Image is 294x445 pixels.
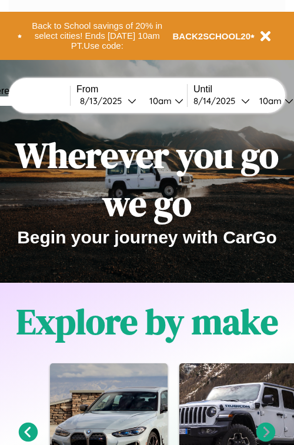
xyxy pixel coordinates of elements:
button: Back to School savings of 20% in select cities! Ends [DATE] 10am PT.Use code: [22,18,173,54]
div: 10am [253,95,285,106]
button: 8/13/2025 [76,95,140,107]
label: From [76,84,187,95]
h1: Explore by make [16,297,278,346]
div: 8 / 14 / 2025 [193,95,241,106]
div: 8 / 13 / 2025 [80,95,128,106]
div: 10am [143,95,175,106]
b: BACK2SCHOOL20 [173,31,251,41]
button: 10am [140,95,187,107]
